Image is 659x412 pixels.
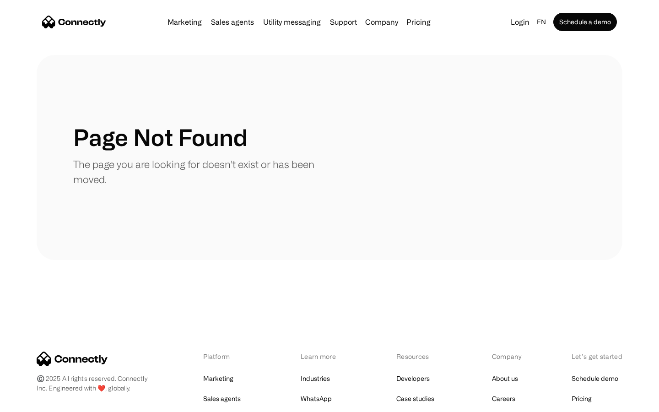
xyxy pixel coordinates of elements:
[301,352,349,361] div: Learn more
[203,352,253,361] div: Platform
[9,395,55,409] aside: Language selected: English
[301,372,330,385] a: Industries
[492,352,524,361] div: Company
[572,392,592,405] a: Pricing
[18,396,55,409] ul: Language list
[507,16,533,28] a: Login
[259,18,324,26] a: Utility messaging
[396,372,430,385] a: Developers
[492,372,518,385] a: About us
[203,392,241,405] a: Sales agents
[396,392,434,405] a: Case studies
[73,124,248,151] h1: Page Not Found
[396,352,444,361] div: Resources
[203,372,233,385] a: Marketing
[572,372,618,385] a: Schedule demo
[553,13,617,31] a: Schedule a demo
[326,18,361,26] a: Support
[403,18,434,26] a: Pricing
[492,392,515,405] a: Careers
[207,18,258,26] a: Sales agents
[537,16,546,28] div: en
[572,352,622,361] div: Let’s get started
[365,16,398,28] div: Company
[164,18,205,26] a: Marketing
[73,157,329,187] p: The page you are looking for doesn't exist or has been moved.
[301,392,332,405] a: WhatsApp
